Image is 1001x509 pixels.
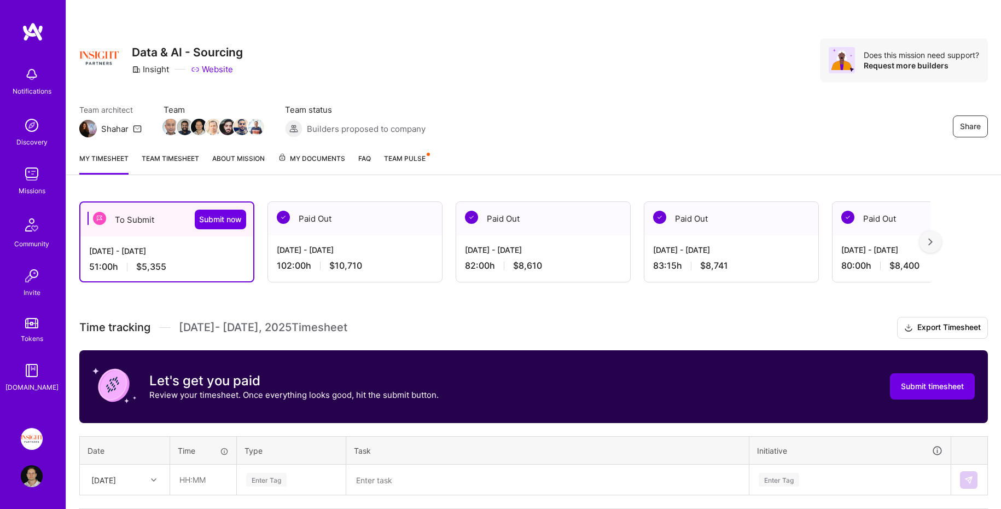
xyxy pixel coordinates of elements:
img: Team Member Avatar [219,119,236,135]
a: Team Member Avatar [164,118,178,136]
span: Share [960,121,981,132]
div: Community [14,238,49,250]
img: User Avatar [21,465,43,487]
img: guide book [21,360,43,381]
a: Team Member Avatar [206,118,220,136]
button: Submit timesheet [890,373,975,400]
img: To Submit [93,212,106,225]
a: My timesheet [79,153,129,175]
div: [DATE] - [DATE] [465,244,621,256]
div: Tokens [21,333,43,344]
img: Submit [964,476,973,484]
a: Team Member Avatar [178,118,192,136]
div: 80:00 h [841,260,998,271]
button: Submit now [195,210,246,229]
img: Paid Out [465,211,478,224]
img: Builders proposed to company [285,120,302,137]
div: Request more builders [864,60,979,71]
div: Shahar [101,123,129,135]
img: Team Architect [79,120,97,137]
img: Team Member Avatar [162,119,179,135]
div: To Submit [80,203,253,236]
button: Export Timesheet [897,317,988,339]
div: Discovery [16,136,48,148]
span: Team Pulse [384,154,426,163]
i: icon Chevron [151,477,156,483]
span: Submit now [199,214,242,225]
div: Initiative [757,444,943,457]
a: Team Pulse [384,153,429,175]
div: Enter Tag [759,471,799,488]
div: 83:15 h [653,260,810,271]
img: Community [19,212,45,238]
div: [DATE] - [DATE] [841,244,998,256]
a: Team Member Avatar [249,118,263,136]
span: Team status [285,104,426,115]
img: Paid Out [277,211,290,224]
a: Website [191,63,233,75]
img: right [928,238,933,246]
img: Avatar [829,47,855,73]
i: icon Mail [133,124,142,133]
span: Builders proposed to company [307,123,426,135]
span: [DATE] - [DATE] , 2025 Timesheet [179,321,347,334]
div: Does this mission need support? [864,50,979,60]
th: Type [237,436,346,465]
img: Insight Partners: Data & AI - Sourcing [21,428,43,450]
div: Invite [24,287,40,298]
div: Time [178,445,229,456]
div: 82:00 h [465,260,621,271]
span: $8,610 [513,260,542,271]
img: Paid Out [653,211,666,224]
h3: Data & AI - Sourcing [132,45,243,59]
div: [DATE] - [DATE] [277,244,433,256]
h3: Let's get you paid [149,373,439,389]
div: Notifications [13,85,51,97]
span: $8,400 [889,260,919,271]
th: Task [346,436,749,465]
img: tokens [25,318,38,328]
img: Team Member Avatar [205,119,222,135]
img: Team Member Avatar [234,119,250,135]
th: Date [80,436,170,465]
span: $5,355 [136,261,166,273]
p: Review your timesheet. Once everything looks good, hit the submit button. [149,389,439,401]
span: $10,710 [329,260,362,271]
span: Team [164,104,263,115]
img: Invite [21,265,43,287]
div: 51:00 h [89,261,245,273]
a: Team Member Avatar [235,118,249,136]
img: coin [92,363,136,407]
div: Paid Out [456,202,630,235]
span: My Documents [278,153,345,165]
a: Team Member Avatar [192,118,206,136]
i: icon CompanyGray [132,65,141,74]
img: Paid Out [841,211,854,224]
div: 102:00 h [277,260,433,271]
input: HH:MM [171,465,236,494]
div: Insight [132,63,169,75]
div: [DATE] - [DATE] [89,245,245,257]
div: [DATE] [91,474,116,485]
img: Company Logo [79,38,119,78]
div: [DOMAIN_NAME] [5,381,59,393]
img: discovery [21,114,43,136]
div: Enter Tag [246,471,287,488]
div: Paid Out [644,202,818,235]
i: icon Download [904,322,913,334]
img: Team Member Avatar [248,119,264,135]
a: Team Member Avatar [220,118,235,136]
a: Insight Partners: Data & AI - Sourcing [18,428,45,450]
img: bell [21,63,43,85]
a: My Documents [278,153,345,175]
img: teamwork [21,163,43,185]
a: User Avatar [18,465,45,487]
span: Submit timesheet [901,381,964,392]
span: $8,741 [700,260,728,271]
div: Missions [19,185,45,196]
div: Paid Out [268,202,442,235]
span: Team architect [79,104,142,115]
a: About Mission [212,153,265,175]
img: Team Member Avatar [177,119,193,135]
div: [DATE] - [DATE] [653,244,810,256]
